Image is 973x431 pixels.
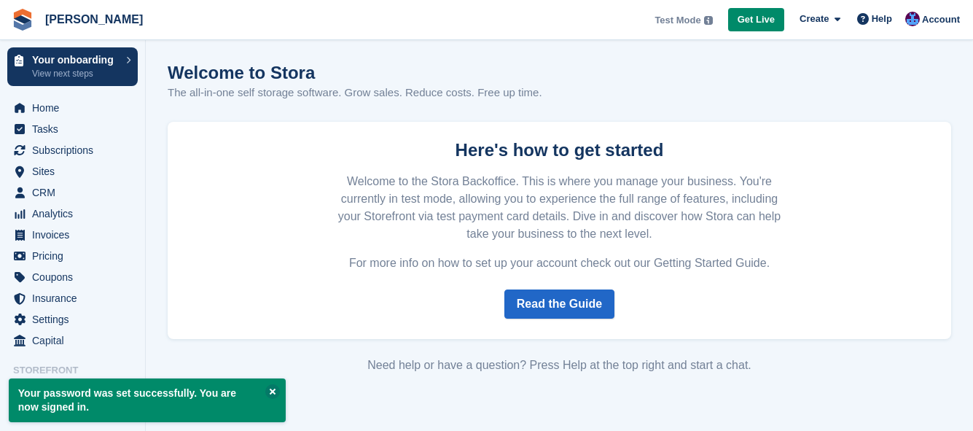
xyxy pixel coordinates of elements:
p: View next steps [32,67,119,80]
p: Your onboarding [32,55,119,65]
span: Storefront [13,363,145,378]
span: Settings [32,309,120,330]
span: Sites [32,161,120,182]
a: menu [7,98,138,118]
strong: Here's how to get started [456,140,664,160]
span: Subscriptions [32,140,120,160]
a: Read the Guide [504,290,614,319]
a: menu [7,203,138,224]
span: Account [922,12,960,27]
a: [PERSON_NAME] [39,7,149,31]
span: Help [872,12,892,26]
img: stora-icon-8386f47178a22dfd0bd8f6a31ec36ba5ce8667c1dd55bd0f319d3a0aa187defe.svg [12,9,34,31]
img: icon-info-grey-7440780725fd019a000dd9b08b2336e03edf1995a4989e88bcd33f0948082b44.svg [704,16,713,25]
a: menu [7,140,138,160]
a: menu [7,119,138,139]
a: Get Live [728,8,784,32]
p: Your password was set successfully. You are now signed in. [9,378,286,422]
h1: Welcome to Stora [168,63,542,82]
span: Invoices [32,225,120,245]
span: Pricing [32,246,120,266]
a: menu [7,288,138,308]
a: menu [7,246,138,266]
img: Andrew Omeltschenko [905,12,920,26]
span: Analytics [32,203,120,224]
span: CRM [32,182,120,203]
a: Your onboarding View next steps [7,47,138,86]
a: menu [7,309,138,330]
a: menu [7,267,138,287]
span: Create [800,12,829,26]
p: The all-in-one self storage software. Grow sales. Reduce costs. Free up time. [168,85,542,101]
span: Insurance [32,288,120,308]
span: Test Mode [654,13,700,28]
a: menu [7,381,138,402]
span: Coupons [32,267,120,287]
span: Tasks [32,119,120,139]
p: For more info on how to set up your account check out our Getting Started Guide. [329,255,790,272]
a: menu [7,225,138,245]
span: Home [32,98,120,118]
a: menu [7,330,138,351]
div: Need help or have a question? Press Help at the top right and start a chat. [168,357,951,374]
a: menu [7,182,138,203]
a: menu [7,161,138,182]
span: Capital [32,330,120,351]
p: Welcome to the Stora Backoffice. This is where you manage your business. You're currently in test... [329,173,790,243]
span: Get Live [738,12,775,27]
